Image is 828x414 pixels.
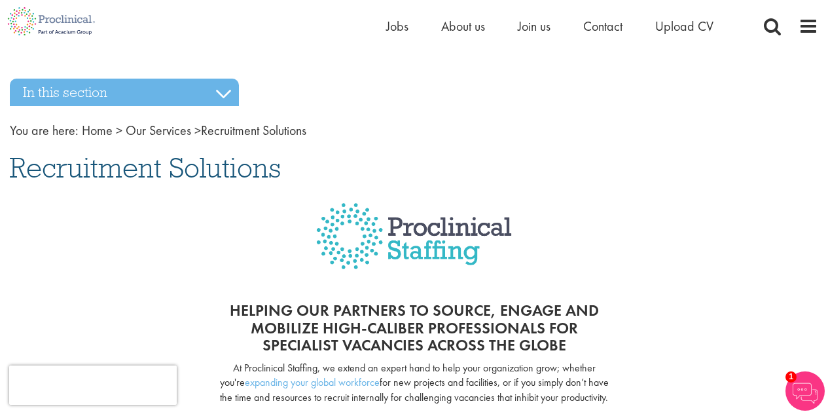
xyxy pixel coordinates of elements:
img: Proclinical Staffing [316,203,512,289]
img: Chatbot [785,371,825,411]
span: > [116,122,122,139]
a: Upload CV [655,18,713,35]
a: breadcrumb link to Home [82,122,113,139]
span: 1 [785,371,797,383]
h2: Helping our partners to source, engage and mobilize high-caliber professionals for specialist vac... [217,302,611,354]
span: Recruitment Solutions [10,150,281,185]
p: At Proclinical Staffing, we extend an expert hand to help your organization grow; whether you're ... [217,361,611,406]
a: breadcrumb link to Our Services [126,122,191,139]
a: Jobs [386,18,408,35]
span: You are here: [10,122,79,139]
a: About us [441,18,485,35]
a: Contact [583,18,622,35]
iframe: reCAPTCHA [9,366,177,405]
a: Join us [518,18,550,35]
h3: In this section [10,79,239,106]
span: Recruitment Solutions [82,122,306,139]
a: expanding your global workforce [245,375,380,389]
span: > [194,122,201,139]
